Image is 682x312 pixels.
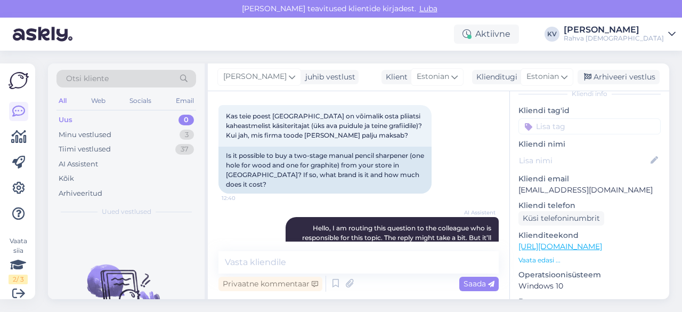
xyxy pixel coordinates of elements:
div: juhib vestlust [301,71,355,83]
div: Küsi telefoninumbrit [518,211,604,226]
span: Kas teie poest [GEOGRAPHIC_DATA] on võimalik osta pliiatsi kaheastmelist käsiteritajat (üks ava p... [226,112,425,139]
p: Kliendi nimi [518,139,661,150]
div: Klient [381,71,408,83]
div: Tiimi vestlused [59,144,111,155]
p: Kliendi tag'id [518,105,661,116]
div: Is it possible to buy a two-stage manual pencil sharpener (one hole for wood and one for graphite... [218,147,432,194]
div: Rahva [DEMOGRAPHIC_DATA] [564,34,664,43]
div: Email [174,94,196,108]
p: [EMAIL_ADDRESS][DOMAIN_NAME] [518,185,661,196]
span: [PERSON_NAME] [223,71,287,83]
p: Brauser [518,296,661,307]
div: [PERSON_NAME] [564,26,664,34]
div: 3 [180,130,194,140]
div: Aktiivne [454,25,519,44]
div: Klienditugi [472,71,517,83]
div: Arhiveeritud [59,188,102,199]
span: Saada [464,279,494,289]
p: Operatsioonisüsteem [518,269,661,281]
div: Kõik [59,173,74,184]
span: Luba [416,4,441,13]
p: Vaata edasi ... [518,255,661,265]
p: Kliendi telefon [518,200,661,211]
span: AI Assistent [456,209,496,217]
span: Estonian [526,71,559,83]
div: 2 / 3 [9,275,28,284]
img: Askly Logo [9,72,29,89]
input: Lisa nimi [519,155,648,166]
span: Estonian [417,71,449,83]
span: Uued vestlused [102,207,151,217]
div: Vaata siia [9,236,28,284]
span: Hello, I am routing this question to the colleague who is responsible for this topic. The reply m... [302,224,493,251]
div: All [56,94,69,108]
div: AI Assistent [59,159,98,170]
p: Windows 10 [518,281,661,292]
div: Privaatne kommentaar [218,277,322,291]
div: KV [545,27,559,42]
div: Arhiveeri vestlus [578,70,660,84]
a: [URL][DOMAIN_NAME] [518,242,602,251]
div: Socials [127,94,153,108]
span: 12:40 [222,194,262,202]
input: Lisa tag [518,118,661,134]
p: Kliendi email [518,173,661,185]
div: 0 [178,115,194,125]
div: Minu vestlused [59,130,111,140]
a: [PERSON_NAME]Rahva [DEMOGRAPHIC_DATA] [564,26,676,43]
div: Uus [59,115,72,125]
div: Web [89,94,108,108]
div: Kliendi info [518,89,661,99]
p: Klienditeekond [518,230,661,241]
span: Otsi kliente [66,73,109,84]
div: 37 [175,144,194,155]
